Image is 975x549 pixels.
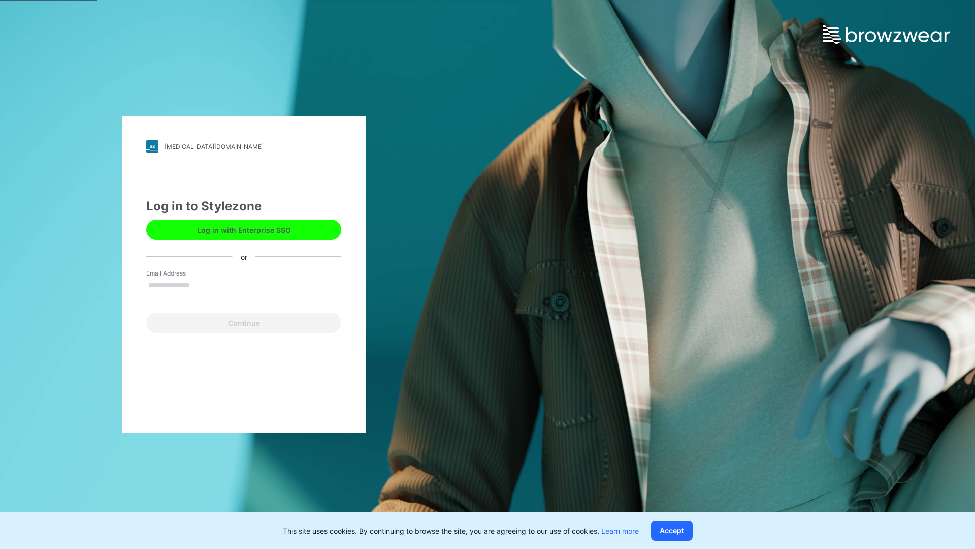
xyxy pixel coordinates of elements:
[233,251,255,262] div: or
[146,140,341,152] a: [MEDICAL_DATA][DOMAIN_NAME]
[165,143,264,150] div: [MEDICAL_DATA][DOMAIN_NAME]
[146,220,341,240] button: Log in with Enterprise SSO
[283,526,639,536] p: This site uses cookies. By continuing to browse the site, you are agreeing to our use of cookies.
[146,197,341,216] div: Log in to Stylezone
[146,269,217,278] label: Email Address
[823,25,950,44] img: browzwear-logo.e42bd6dac1945053ebaf764b6aa21510.svg
[651,521,693,541] button: Accept
[146,140,158,152] img: stylezone-logo.562084cfcfab977791bfbf7441f1a819.svg
[601,527,639,535] a: Learn more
